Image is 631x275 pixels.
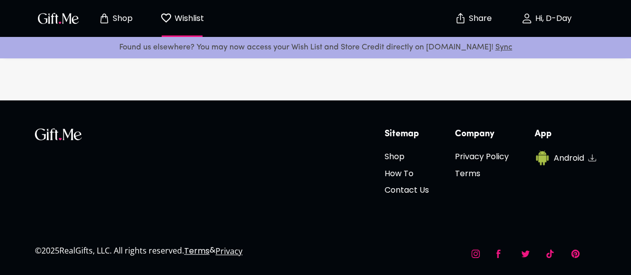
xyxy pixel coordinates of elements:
h6: Android [554,152,584,164]
p: Hi, D-Day [533,14,572,23]
p: © 2025 RealGifts, LLC. All rights reserved. [35,244,184,257]
button: GiftMe Logo [35,12,82,24]
button: Hi, D-Day [496,2,596,34]
h6: Contact Us [385,184,429,196]
img: secure [454,12,466,24]
p: & [210,245,215,266]
h6: How To [385,167,429,180]
img: GiftMe Logo [36,11,81,25]
a: Sync [495,43,512,51]
a: AndroidAndroid [535,150,596,165]
img: GiftMe Logo [35,128,82,140]
a: Privacy [215,246,242,257]
h6: Privacy Policy [455,150,509,163]
button: Wishlist page [155,2,210,34]
h6: Shop [385,150,429,163]
a: Terms [184,245,210,257]
h6: App [535,128,596,140]
h6: Company [455,128,509,140]
p: Share [466,14,492,23]
p: Wishlist [172,12,204,25]
h6: Sitemap [385,128,429,140]
h6: Terms [455,167,509,180]
button: Share [455,1,490,36]
p: Found us elsewhere? You may now access your Wish List and Store Credit directly on [DOMAIN_NAME]! [8,41,623,54]
img: Android [535,150,550,165]
button: Store page [88,2,143,34]
p: Shop [110,14,133,23]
